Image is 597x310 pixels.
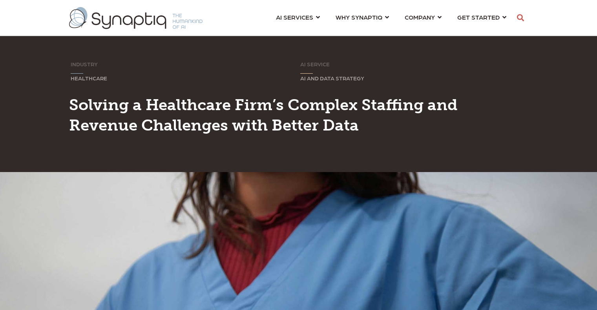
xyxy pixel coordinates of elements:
[405,10,442,24] a: COMPANY
[71,73,83,74] svg: Sorry, your browser does not support inline SVG.
[71,61,98,67] span: INDUSTRY
[268,4,514,32] nav: menu
[457,10,506,24] a: GET STARTED
[276,10,320,24] a: AI SERVICES
[69,95,458,134] span: Solving a Healthcare Firm’s Complex Staffing and Revenue Challenges with Better Data
[69,7,203,29] img: synaptiq logo-2
[300,61,330,67] span: AI SERVICE
[276,12,313,22] span: AI SERVICES
[300,73,313,74] svg: Sorry, your browser does not support inline SVG.
[457,12,500,22] span: GET STARTED
[405,12,435,22] span: COMPANY
[336,10,389,24] a: WHY SYNAPTIQ
[300,75,364,81] span: AI AND DATA STRATEGY
[71,75,107,81] span: HEALTHCARE
[336,12,382,22] span: WHY SYNAPTIQ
